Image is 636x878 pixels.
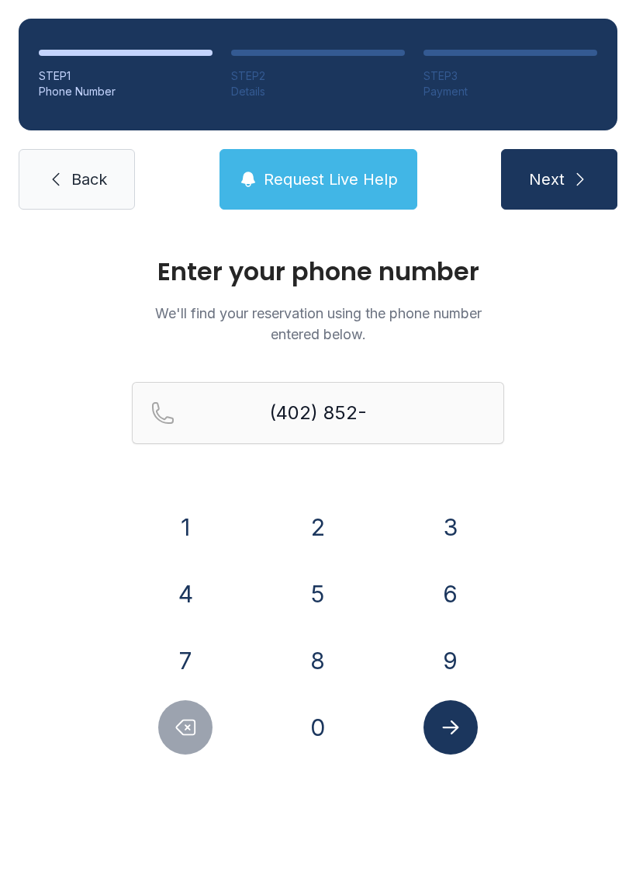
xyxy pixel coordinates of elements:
span: Request Live Help [264,168,398,190]
button: 0 [291,700,345,755]
button: 2 [291,500,345,554]
button: 6 [423,567,478,621]
button: 5 [291,567,345,621]
span: Next [529,168,565,190]
div: STEP 1 [39,68,213,84]
button: Delete number [158,700,213,755]
span: Back [71,168,107,190]
button: 4 [158,567,213,621]
button: 3 [423,500,478,554]
div: Phone Number [39,84,213,99]
button: 7 [158,633,213,688]
div: Details [231,84,405,99]
input: Reservation phone number [132,382,504,444]
div: STEP 2 [231,68,405,84]
button: 9 [423,633,478,688]
p: We'll find your reservation using the phone number entered below. [132,303,504,345]
div: STEP 3 [423,68,597,84]
button: 1 [158,500,213,554]
div: Payment [423,84,597,99]
button: 8 [291,633,345,688]
button: Submit lookup form [423,700,478,755]
h1: Enter your phone number [132,259,504,284]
